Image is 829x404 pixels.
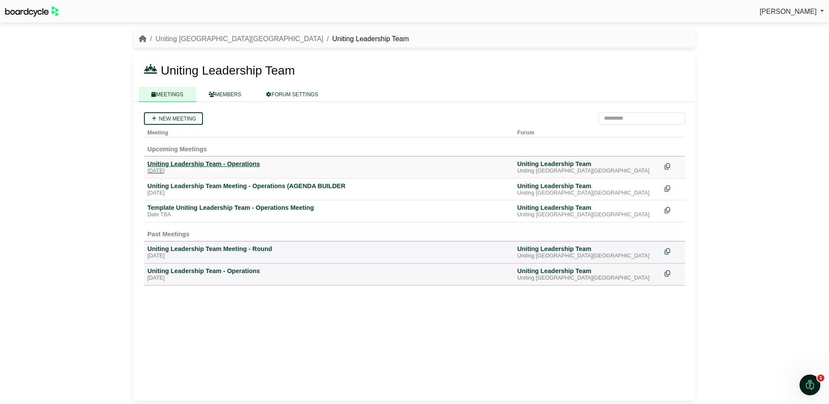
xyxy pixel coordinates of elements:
div: [DATE] [147,253,510,260]
div: Make a copy [665,204,682,215]
a: [PERSON_NAME] [760,6,824,17]
a: MEETINGS [139,87,196,102]
div: Uniting Leadership Team [517,267,658,275]
div: Uniting [GEOGRAPHIC_DATA][GEOGRAPHIC_DATA] [517,275,658,282]
div: Uniting [GEOGRAPHIC_DATA][GEOGRAPHIC_DATA] [517,168,658,175]
a: Uniting Leadership Team Uniting [GEOGRAPHIC_DATA][GEOGRAPHIC_DATA] [517,204,658,218]
div: [DATE] [147,190,510,197]
div: Uniting [GEOGRAPHIC_DATA][GEOGRAPHIC_DATA] [517,190,658,197]
div: Uniting Leadership Team [517,182,658,190]
div: [DATE] [147,168,510,175]
a: Uniting Leadership Team Uniting [GEOGRAPHIC_DATA][GEOGRAPHIC_DATA] [517,245,658,260]
div: Date TBA [147,212,510,218]
a: Uniting Leadership Team Meeting - Round [DATE] [147,245,510,260]
div: Make a copy [665,267,682,279]
img: BoardcycleBlackGreen-aaafeed430059cb809a45853b8cf6d952af9d84e6e89e1f1685b34bfd5cb7d64.svg [5,6,59,17]
div: Uniting Leadership Team Meeting - Round [147,245,510,253]
nav: breadcrumb [139,33,409,45]
a: New meeting [144,112,203,125]
iframe: Intercom live chat [800,375,820,395]
a: FORUM SETTINGS [254,87,330,102]
div: Make a copy [665,182,682,194]
th: Forum [514,125,661,137]
a: Uniting Leadership Team Uniting [GEOGRAPHIC_DATA][GEOGRAPHIC_DATA] [517,182,658,197]
span: 1 [817,375,824,381]
a: Template Uniting Leadership Team - Operations Meeting Date TBA [147,204,510,218]
div: Template Uniting Leadership Team - Operations Meeting [147,204,510,212]
a: MEMBERS [196,87,254,102]
div: Uniting Leadership Team Meeting - Operations (AGENDA BUILDER [147,182,510,190]
li: Uniting Leadership Team [323,33,409,45]
div: Uniting Leadership Team - Operations [147,160,510,168]
a: Uniting Leadership Team Uniting [GEOGRAPHIC_DATA][GEOGRAPHIC_DATA] [517,267,658,282]
th: Meeting [144,125,514,137]
a: Uniting Leadership Team - Operations [DATE] [147,160,510,175]
div: Uniting Leadership Team [517,245,658,253]
div: Uniting [GEOGRAPHIC_DATA][GEOGRAPHIC_DATA] [517,212,658,218]
div: Uniting Leadership Team [517,204,658,212]
a: Uniting Leadership Team - Operations [DATE] [147,267,510,282]
a: Uniting Leadership Team Uniting [GEOGRAPHIC_DATA][GEOGRAPHIC_DATA] [517,160,658,175]
div: Uniting [GEOGRAPHIC_DATA][GEOGRAPHIC_DATA] [517,253,658,260]
a: Uniting [GEOGRAPHIC_DATA][GEOGRAPHIC_DATA] [155,35,323,42]
div: Uniting Leadership Team [517,160,658,168]
div: [DATE] [147,275,510,282]
a: Uniting Leadership Team Meeting - Operations (AGENDA BUILDER [DATE] [147,182,510,197]
span: Past Meetings [147,231,189,238]
div: Uniting Leadership Team - Operations [147,267,510,275]
span: Uniting Leadership Team [161,64,295,77]
span: [PERSON_NAME] [760,8,817,15]
span: Upcoming Meetings [147,146,207,153]
div: Make a copy [665,245,682,257]
div: Make a copy [665,160,682,172]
